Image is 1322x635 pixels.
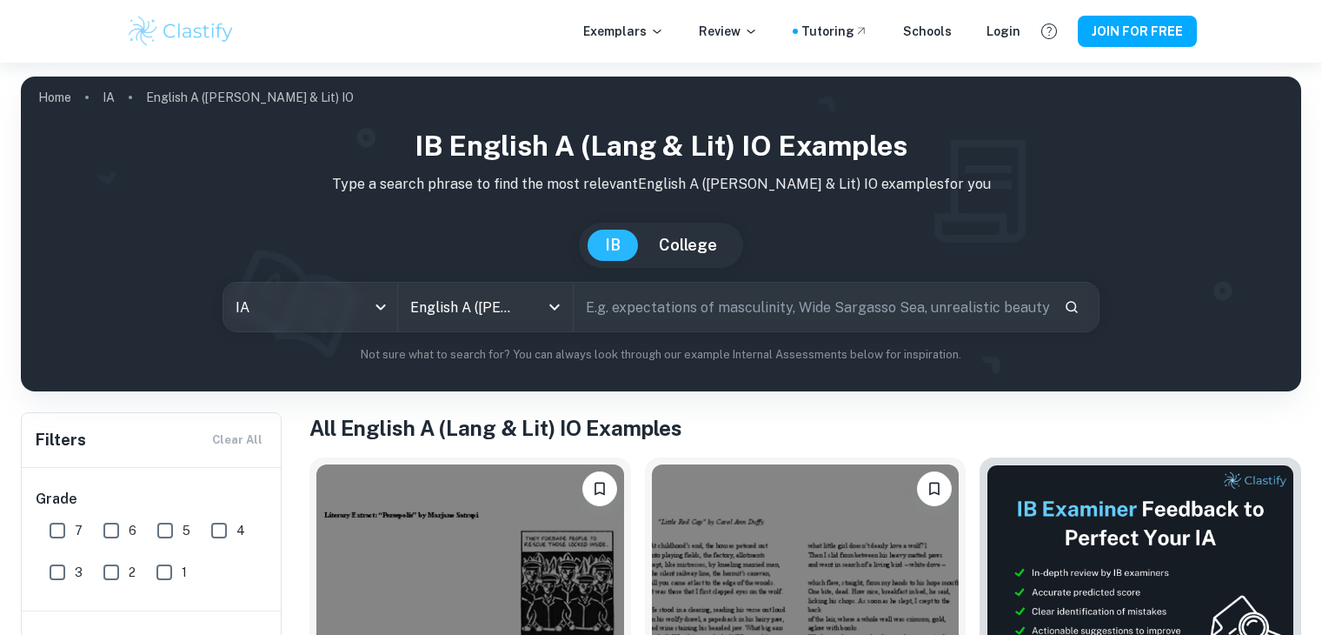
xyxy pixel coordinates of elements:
[641,230,734,261] button: College
[917,471,952,506] button: Please log in to bookmark exemplars
[987,22,1020,41] a: Login
[75,521,83,540] span: 7
[1057,292,1086,322] button: Search
[146,88,354,107] p: English A ([PERSON_NAME] & Lit) IO
[903,22,952,41] a: Schools
[36,489,269,510] h6: Grade
[183,521,190,540] span: 5
[236,521,245,540] span: 4
[75,563,83,582] span: 3
[35,174,1287,195] p: Type a search phrase to find the most relevant English A ([PERSON_NAME] & Lit) IO examples for you
[103,85,115,110] a: IA
[309,412,1301,444] h1: All English A (Lang & Lit) IO Examples
[583,22,664,41] p: Exemplars
[574,283,1050,331] input: E.g. expectations of masculinity, Wide Sargasso Sea, unrealistic beauty standards...
[699,22,758,41] p: Review
[223,283,397,331] div: IA
[35,125,1287,167] h1: IB English A (Lang & Lit) IO examples
[182,563,187,582] span: 1
[129,563,136,582] span: 2
[35,346,1287,364] p: Not sure what to search for? You can always look through our example Internal Assessments below f...
[129,521,136,540] span: 6
[582,471,617,506] button: Please log in to bookmark exemplars
[38,85,71,110] a: Home
[542,295,567,319] button: Open
[21,77,1301,391] img: profile cover
[126,14,236,49] img: Clastify logo
[1034,17,1064,46] button: Help and Feedback
[588,230,638,261] button: IB
[801,22,868,41] a: Tutoring
[1078,16,1197,47] button: JOIN FOR FREE
[36,428,86,452] h6: Filters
